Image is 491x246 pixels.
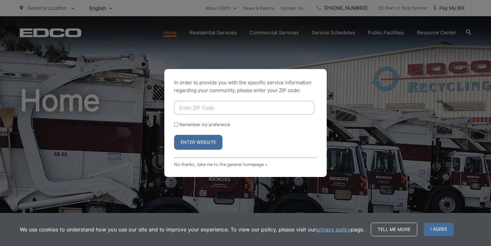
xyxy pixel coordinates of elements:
button: Enter Website [174,135,222,150]
p: We use cookies to understand how you use our site and to improve your experience. To view our pol... [20,226,364,233]
a: No thanks, take me to the general homepage > [174,162,268,167]
p: In order to provide you with the specific service information regarding your community, please en... [174,79,317,94]
a: privacy policy [316,226,351,233]
input: Enter ZIP Code [174,101,314,114]
label: Remember my preference [180,122,230,127]
span: I agree [424,223,454,236]
a: Tell me more [371,223,417,236]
